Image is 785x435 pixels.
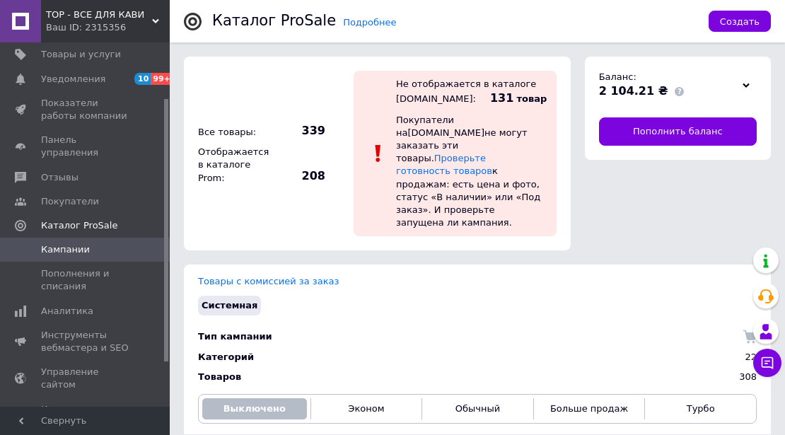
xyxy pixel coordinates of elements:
[743,330,757,344] img: Комиссия за заказ
[194,142,272,188] div: Отображается в каталоге Prom:
[41,48,121,61] span: Товары и услуги
[396,115,540,228] span: Покупатели на [DOMAIN_NAME] не могут заказать эти товары. к продажам: есть цена и фото, статус «В...
[709,11,771,32] button: Создать
[41,403,131,429] span: Кошелек компании
[202,300,257,311] span: Системная
[343,17,396,28] a: Подробнее
[348,403,384,414] span: Эконом
[212,13,336,28] div: Каталог ProSale
[276,168,325,184] span: 208
[599,84,668,98] span: 2 104.21 ₴
[735,367,760,387] div: 308
[198,371,241,382] span: Товаров
[151,73,174,85] span: 99+
[41,219,117,232] span: Каталог ProSale
[198,331,272,342] span: Тип кампании
[368,143,389,164] img: :exclamation:
[41,329,131,354] span: Инструменты вебмастера и SEO
[46,21,170,34] div: Ваш ID: 2315356
[753,349,781,377] button: Чат с покупателем
[455,403,500,414] span: Обычный
[41,195,99,208] span: Покупатели
[649,398,752,419] button: Турбо
[41,134,131,159] span: Панель управления
[41,73,105,86] span: Уведомления
[741,347,760,367] div: 22
[41,171,78,184] span: Отзывы
[134,73,151,85] span: 10
[426,398,530,419] button: Обычный
[41,267,131,293] span: Пополнения и списания
[46,8,152,21] span: ТОР - ВСЕ ДЛЯ КАВИ
[599,71,636,82] span: Баланс:
[633,125,723,138] span: Пополнить баланс
[537,398,641,419] button: Больше продаж
[396,79,536,104] div: Не отображается в каталоге [DOMAIN_NAME]:
[720,16,760,27] span: Создать
[315,398,419,419] button: Эконом
[599,117,757,146] a: Пополнить баланс
[41,305,93,318] span: Аналитика
[41,97,131,122] span: Показатели работы компании
[490,91,513,105] span: 131
[194,122,272,142] div: Все товары:
[517,93,547,104] span: товар
[198,352,254,362] span: Категорий
[223,403,286,414] span: Выключено
[198,276,339,286] a: Товары с комиссией за заказ
[396,153,492,176] a: Проверьте готовность товаров
[202,398,307,419] button: Выключено
[41,243,90,256] span: Кампании
[276,123,325,139] span: 339
[550,403,628,414] span: Больше продаж
[687,403,715,414] span: Турбо
[41,366,131,391] span: Управление сайтом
